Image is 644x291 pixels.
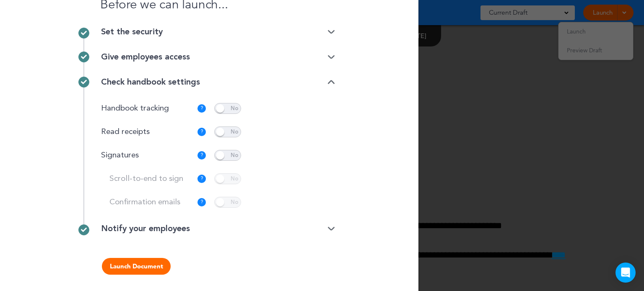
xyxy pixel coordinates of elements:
[327,54,335,60] img: arrow-down@2x.png
[197,198,206,206] div: ?
[101,152,191,160] p: Signatures
[197,104,206,113] div: ?
[327,80,335,85] img: arrow-down@2x.png
[101,78,335,86] div: Check handbook settings
[102,258,171,275] button: Launch Document
[101,128,191,136] p: Read receipts
[327,29,335,35] img: arrow-down@2x.png
[101,224,335,233] div: Notify your employees
[101,53,335,61] div: Give employees access
[197,128,206,136] div: ?
[615,263,636,283] div: Open Intercom Messenger
[101,105,191,113] p: Handbook tracking
[197,151,206,160] div: ?
[197,175,206,183] div: ?
[101,28,335,36] div: Set the security
[327,226,335,232] img: arrow-down@2x.png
